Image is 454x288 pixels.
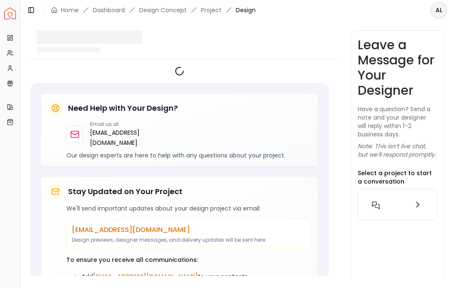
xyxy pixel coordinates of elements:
h3: Leave a Message for Your Designer [358,37,437,98]
li: Design Concept [139,6,187,14]
span: Add to your contacts [82,272,248,281]
p: Design previews, designer messages, and delivery updates will be sent here [72,237,306,243]
p: Note: This isn’t live chat, but we’ll respond promptly. [358,142,437,159]
span: AL [431,3,446,18]
button: AL [430,2,447,19]
a: Home [61,6,79,14]
h5: Stay Updated on Your Project [68,186,182,197]
span: [EMAIL_ADDRESS][DOMAIN_NAME] [93,272,198,281]
nav: breadcrumb [51,6,256,14]
p: Have a question? Send a note and your designer will reply within 1–2 business days. [358,105,437,139]
img: Spacejoy Logo [4,8,16,19]
a: Project [201,6,222,14]
p: Email us at [90,121,140,128]
p: We'll send important updates about your design project via email: [66,204,311,213]
a: Spacejoy [4,8,16,19]
a: [EMAIL_ADDRESS][DOMAIN_NAME] [90,128,140,148]
a: Dashboard [93,6,125,14]
h5: Need Help with Your Design? [68,102,178,114]
p: Select a project to start a conversation [358,169,437,186]
p: [EMAIL_ADDRESS][DOMAIN_NAME] [72,225,306,235]
p: To ensure you receive all communications: [66,256,311,264]
span: Design [236,6,256,14]
p: Our design experts are here to help with any questions about your project. [66,151,311,160]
